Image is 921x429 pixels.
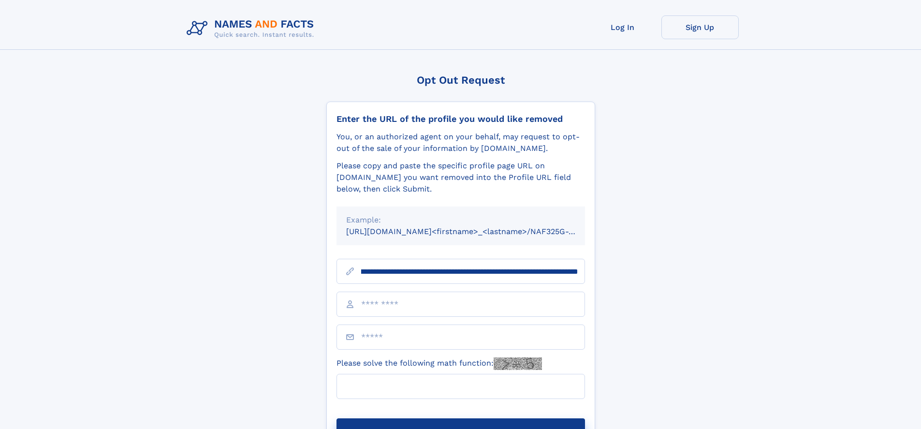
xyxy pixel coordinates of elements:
[584,15,661,39] a: Log In
[336,160,585,195] div: Please copy and paste the specific profile page URL on [DOMAIN_NAME] you want removed into the Pr...
[346,227,603,236] small: [URL][DOMAIN_NAME]<firstname>_<lastname>/NAF325G-xxxxxxxx
[336,357,542,370] label: Please solve the following math function:
[326,74,595,86] div: Opt Out Request
[661,15,739,39] a: Sign Up
[183,15,322,42] img: Logo Names and Facts
[346,214,575,226] div: Example:
[336,131,585,154] div: You, or an authorized agent on your behalf, may request to opt-out of the sale of your informatio...
[336,114,585,124] div: Enter the URL of the profile you would like removed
